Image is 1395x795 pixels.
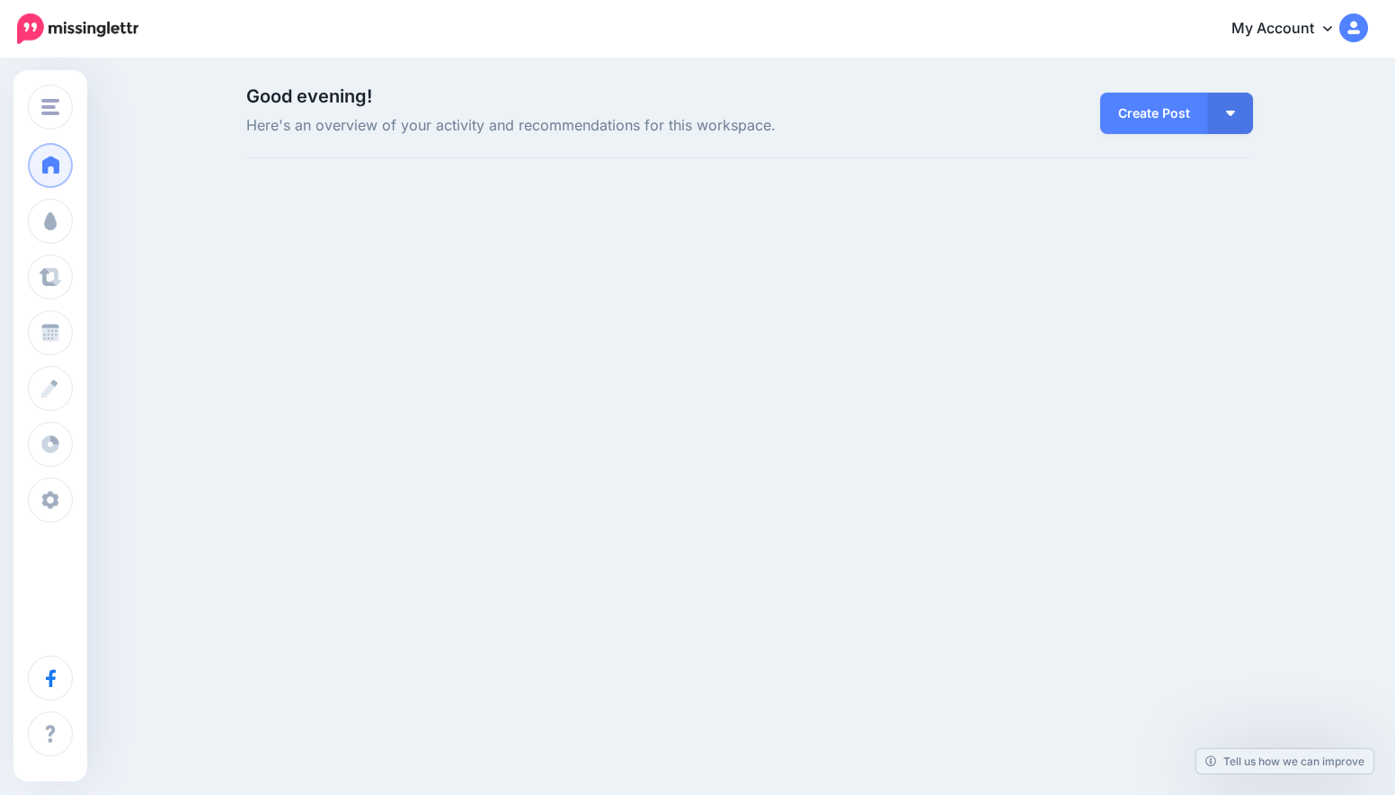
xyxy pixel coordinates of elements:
[1100,93,1208,134] a: Create Post
[246,85,372,107] span: Good evening!
[246,114,909,138] span: Here's an overview of your activity and recommendations for this workspace.
[1196,749,1373,773] a: Tell us how we can improve
[1213,7,1368,51] a: My Account
[1226,111,1235,116] img: arrow-down-white.png
[41,99,59,115] img: menu.png
[17,13,138,44] img: Missinglettr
